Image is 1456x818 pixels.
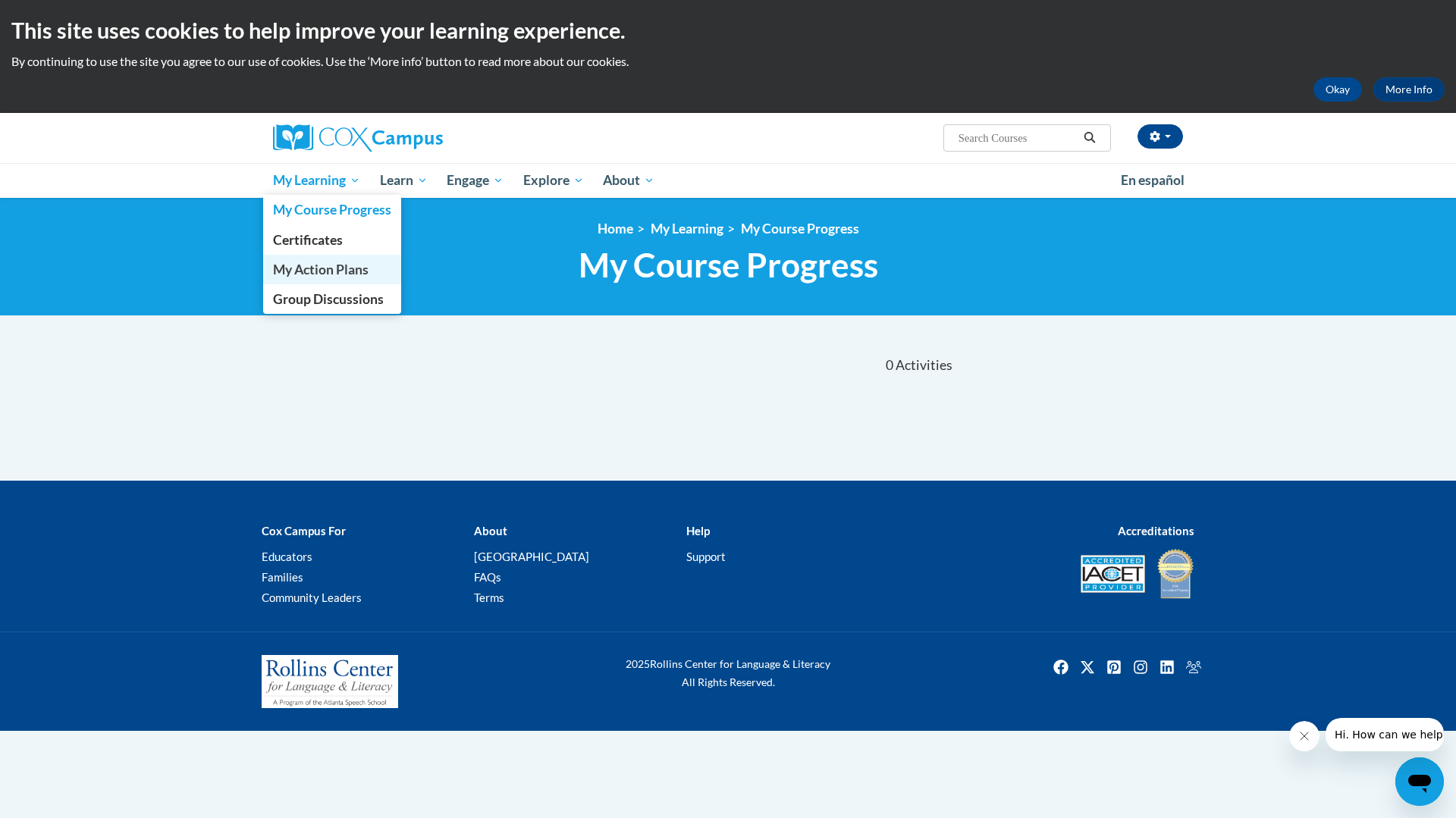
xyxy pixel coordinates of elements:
iframe: Close message [1289,721,1319,751]
button: Okay [1313,77,1362,102]
iframe: Message from company [1326,718,1444,751]
a: Engage [437,163,513,198]
a: Educators [262,550,312,563]
span: Hi. How can we help? [9,11,123,23]
a: [GEOGRAPHIC_DATA] [474,550,589,563]
a: Families [262,570,303,584]
button: Account Settings [1137,124,1183,149]
b: Accreditations [1118,524,1194,537]
span: My Course Progress [579,245,878,285]
a: My Action Plans [263,255,401,284]
a: Twitter [1075,655,1100,679]
a: Learn [370,163,438,198]
a: Linkedin [1155,655,1179,679]
b: About [474,524,507,537]
img: LinkedIn icon [1155,655,1179,679]
img: Twitter icon [1075,655,1100,679]
a: Instagram [1128,655,1153,679]
b: Cox Campus For [262,524,346,537]
p: By continuing to use the site you agree to our use of cookies. Use the ‘More info’ button to read... [11,53,1445,70]
a: En español [1111,165,1194,196]
span: My Learning [273,171,360,190]
iframe: Button to launch messaging window [1395,757,1444,806]
a: My Course Progress [263,195,401,224]
img: Instagram icon [1128,655,1153,679]
a: Facebook Group [1181,655,1206,679]
span: Engage [447,171,504,190]
img: Rollins Center for Language & Literacy - A Program of the Atlanta Speech School [262,655,398,708]
span: Group Discussions [273,291,384,307]
a: Cox Campus [273,124,561,152]
a: About [594,163,665,198]
a: FAQs [474,570,501,584]
div: Rollins Center for Language & Literacy All Rights Reserved. [569,655,887,691]
a: Certificates [263,225,401,255]
img: Facebook group icon [1181,655,1206,679]
img: Facebook icon [1049,655,1073,679]
div: Main menu [250,163,1206,198]
button: Search [1078,129,1101,147]
a: Support [686,550,726,563]
img: IDA® Accredited [1156,547,1194,600]
img: Cox Campus [273,124,443,152]
h2: This site uses cookies to help improve your learning experience. [11,15,1445,45]
a: Community Leaders [262,591,362,604]
span: About [603,171,654,190]
a: Facebook [1049,655,1073,679]
a: More Info [1373,77,1445,102]
img: Pinterest icon [1102,655,1126,679]
span: Certificates [273,232,343,248]
a: My Learning [263,163,370,198]
span: En español [1121,172,1185,188]
span: Activities [896,357,952,374]
a: Home [598,221,633,237]
b: Help [686,524,710,537]
input: Search Courses [957,129,1078,147]
a: My Course Progress [741,221,859,237]
img: Accredited IACET® Provider [1081,555,1145,593]
a: Group Discussions [263,284,401,314]
a: Pinterest [1102,655,1126,679]
span: 2025 [626,657,650,670]
a: Explore [513,163,594,198]
span: My Action Plans [273,262,369,277]
a: My Learning [651,221,723,237]
span: Explore [523,171,584,190]
span: My Course Progress [273,202,391,218]
span: Learn [380,171,428,190]
span: 0 [886,357,893,374]
a: Terms [474,591,504,604]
